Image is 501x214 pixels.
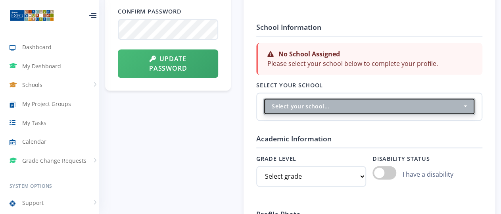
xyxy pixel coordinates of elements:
[22,100,71,108] span: My Project Groups
[10,183,96,190] h6: System Options
[10,9,54,22] img: ...
[256,155,366,164] label: Grade Level
[22,156,86,165] span: Grade Change Requests
[256,43,482,75] div: Please select your school below to complete your profile.
[263,98,475,115] button: Select your school...
[256,81,482,90] label: Select Your School
[22,43,52,51] span: Dashboard
[22,119,46,127] span: My Tasks
[22,81,42,89] span: Schools
[256,134,482,148] h4: Academic Information
[256,22,482,37] h4: School Information
[118,8,218,16] label: Confirm Password
[22,199,44,207] span: Support
[22,137,46,146] span: Calendar
[272,102,462,111] div: Select your school...
[372,155,482,164] label: Disability Status
[118,50,218,78] button: Update Password
[22,62,61,70] span: My Dashboard
[403,170,453,179] span: I have a disability
[278,50,340,59] strong: No School Assigned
